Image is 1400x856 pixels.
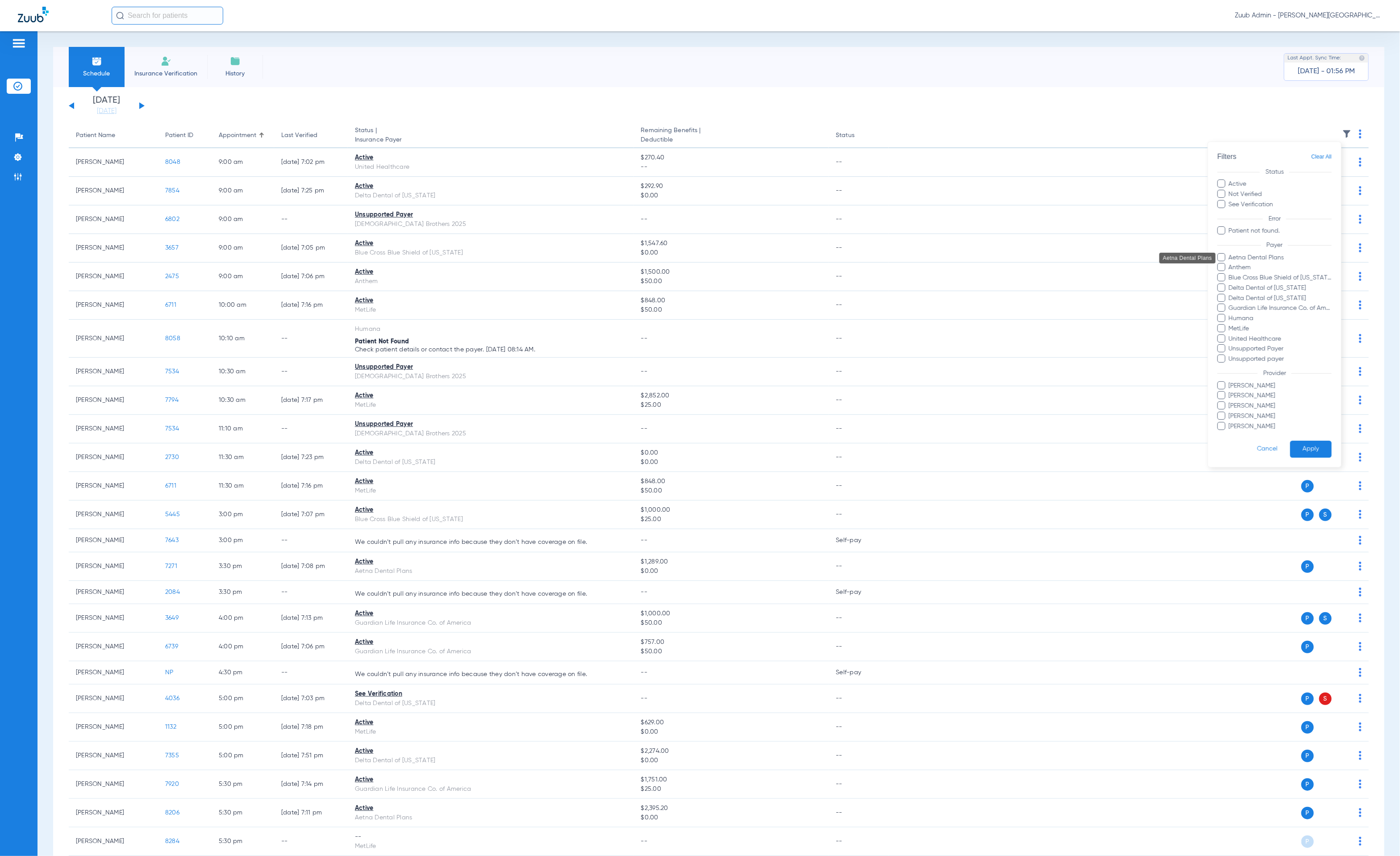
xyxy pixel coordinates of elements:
button: Apply [1290,441,1332,458]
span: Aetna Dental Plans [1228,253,1332,263]
span: Status [1260,169,1289,175]
label: Not Verified [1217,190,1332,199]
span: [PERSON_NAME] [1228,381,1332,391]
div: Aetna Dental Plans [1159,253,1216,263]
span: United Healthcare [1228,334,1332,344]
span: Patient not found. [1228,226,1332,236]
span: Unsupported Payer [1228,345,1332,354]
span: MetLife [1228,324,1332,334]
label: Active [1217,180,1332,189]
span: Provider [1258,370,1292,376]
span: Humana [1228,314,1332,323]
span: [PERSON_NAME] [1228,412,1332,421]
button: Cancel [1245,441,1290,458]
span: Filters [1217,153,1237,160]
span: Payer [1261,242,1288,248]
span: Error [1263,216,1286,222]
span: Clear All [1311,151,1332,163]
span: [PERSON_NAME] [1228,422,1332,431]
label: See Verification [1217,200,1332,209]
span: Guardian Life Insurance Co. of America [1228,304,1332,313]
span: [PERSON_NAME] [1228,392,1332,401]
span: Unsupported payer [1228,355,1332,364]
span: [PERSON_NAME] [1228,401,1332,411]
span: Delta Dental of [US_STATE] [1228,294,1332,303]
span: Delta Dental of [US_STATE] [1228,284,1332,293]
span: Blue Cross Blue Shield of [US_STATE] [1228,273,1332,283]
span: Anthem [1228,263,1332,273]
